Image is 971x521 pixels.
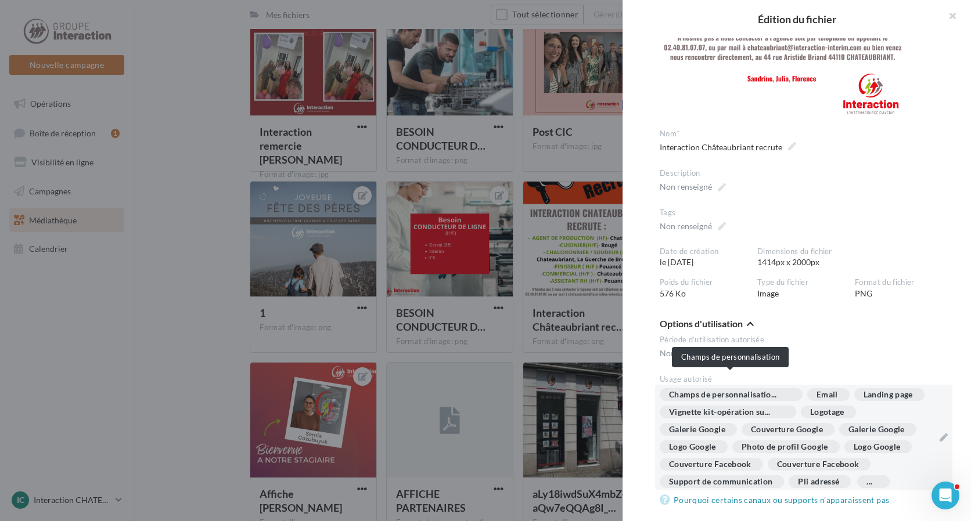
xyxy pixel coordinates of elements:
div: Usage autorisé [660,374,943,385]
span: Interaction Châteaubriant recrute [660,139,796,155]
span: Options d'utilisation [660,319,743,328]
div: Photo de profil Google [742,443,828,451]
span: Vignette kit-opération su... [669,408,785,416]
div: Email [817,390,838,399]
div: Période d’utilisation autorisée [660,335,943,345]
div: Galerie Google [848,425,905,434]
div: Tags [660,208,943,218]
div: 1414px x 2000px [757,247,952,269]
div: Couverture Facebook [669,460,751,469]
div: Logo Google [669,443,716,451]
div: Date de création [660,247,748,257]
div: Galerie Google [669,425,725,434]
div: Format du fichier [855,277,943,288]
div: Description [660,168,943,179]
div: Couverture Facebook [777,460,859,469]
div: Landing page [864,390,913,399]
button: Options d'utilisation [660,318,754,332]
div: Dimensions du fichier [757,247,943,257]
div: Pli adressé [798,477,839,486]
div: Logotage [810,408,844,417]
div: le [DATE] [660,247,757,269]
span: Non renseignée [660,345,730,361]
span: Champs de personnalisatio... [669,390,791,399]
h2: Édition du fichier [641,14,952,24]
span: Non renseigné [660,179,726,195]
div: Logo Google [854,443,901,451]
div: 576 Ko [660,277,757,299]
div: Non renseigné [660,220,712,232]
div: ... [857,475,890,488]
a: Pourquoi certains canaux ou supports n’apparaissent pas [660,493,894,507]
div: Support de communication [669,477,772,486]
div: PNG [855,277,952,299]
div: Poids du fichier [660,277,748,288]
div: Champs de personnalisation [672,347,789,367]
div: Couverture Google [751,425,823,434]
iframe: Intercom live chat [932,482,959,509]
div: Type du fichier [757,277,846,288]
div: Image [757,277,855,299]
